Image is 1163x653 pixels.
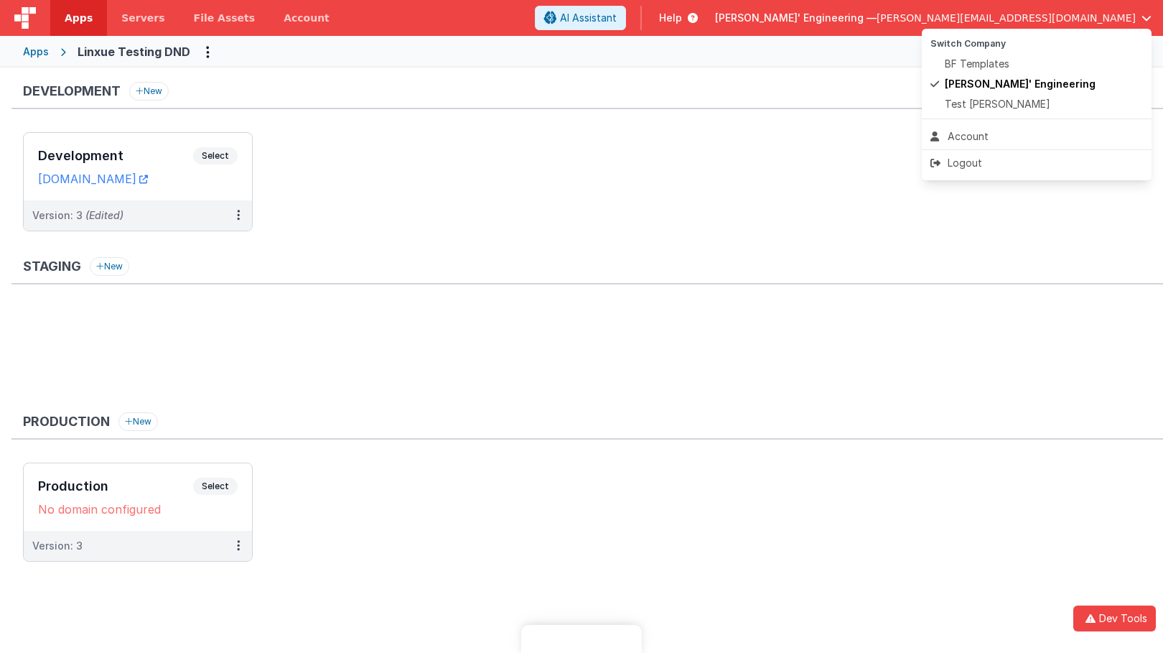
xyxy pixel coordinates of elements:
[930,129,1143,144] div: Account
[930,39,1143,48] h5: Switch Company
[945,57,1009,71] span: BF Templates
[1073,606,1156,631] button: Dev Tools
[930,156,1143,170] div: Logout
[945,77,1096,91] span: [PERSON_NAME]' Engineering
[945,97,1050,111] span: Test [PERSON_NAME]
[922,29,1152,180] div: Options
